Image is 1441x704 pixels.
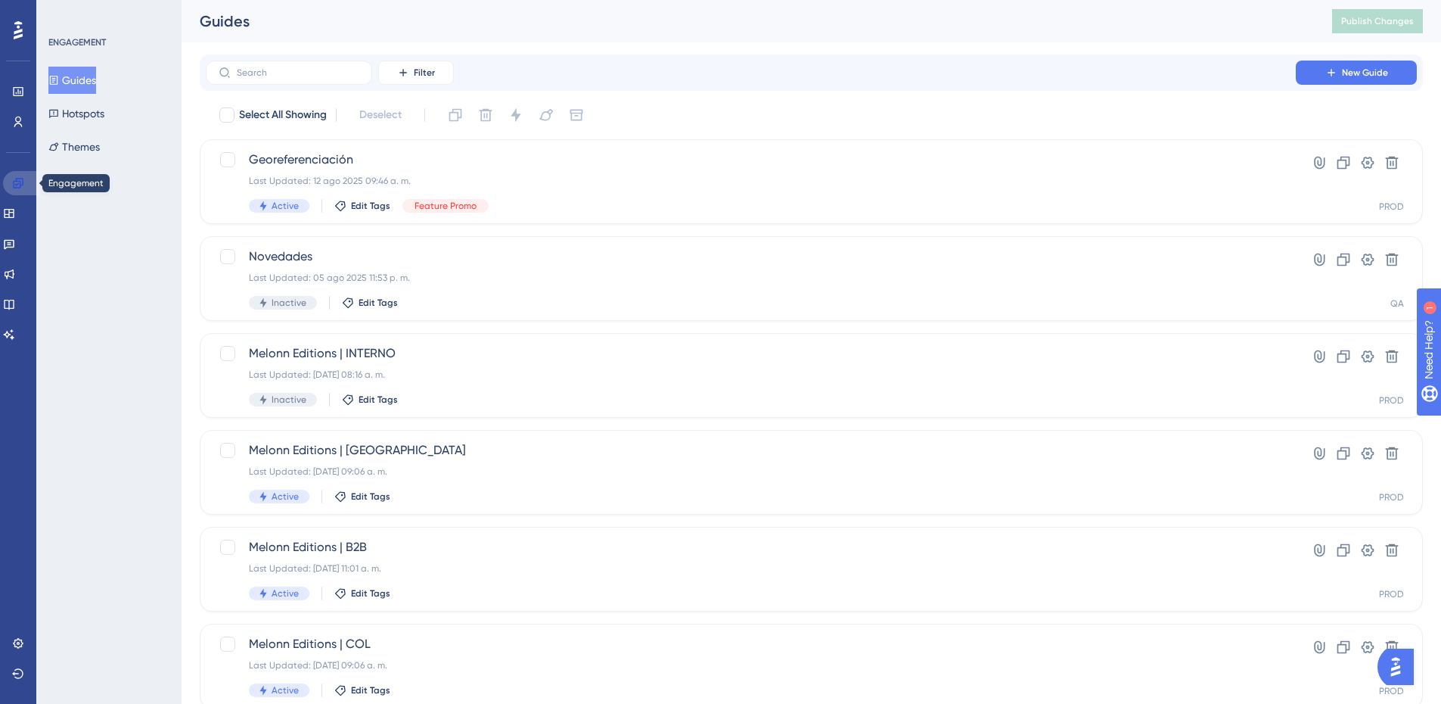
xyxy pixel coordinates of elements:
div: PROD [1379,588,1404,600]
span: Novedades [249,248,1253,266]
span: Edit Tags [359,394,398,406]
div: Guides [200,11,1294,32]
button: Edit Tags [342,394,398,406]
span: Feature Promo [415,200,477,212]
span: Edit Tags [351,684,390,696]
span: Publish Changes [1341,15,1414,27]
button: Publish Changes [1332,9,1423,33]
input: Search [237,67,359,78]
span: Deselect [359,106,402,124]
button: Edit Tags [334,491,390,503]
button: Edit Tags [334,684,390,696]
span: Active [272,587,299,600]
span: Active [272,491,299,503]
div: Last Updated: 05 ago 2025 11:53 p. m. [249,272,1253,284]
span: Active [272,200,299,212]
span: Inactive [272,297,306,309]
span: Edit Tags [351,587,390,600]
span: Melonn Editions | B2B [249,538,1253,556]
button: Themes [48,133,100,160]
button: Edit Tags [342,297,398,309]
div: PROD [1379,491,1404,503]
span: Melonn Editions | COL [249,635,1253,653]
div: PROD [1379,394,1404,407]
button: Guides [48,67,96,94]
button: Edit Tags [334,200,390,212]
span: Select All Showing [239,106,327,124]
div: ENGAGEMENT [48,36,106,48]
span: Melonn Editions | INTERNO [249,344,1253,363]
div: PROD [1379,201,1404,213]
button: Hotspots [48,100,104,127]
span: Need Help? [36,4,95,22]
div: Last Updated: [DATE] 11:01 a. m. [249,562,1253,575]
span: Filter [414,67,435,79]
button: Filter [378,61,454,85]
div: Last Updated: [DATE] 09:06 a. m. [249,659,1253,671]
span: Edit Tags [351,200,390,212]
iframe: UserGuiding AI Assistant Launcher [1377,644,1423,690]
div: PROD [1379,685,1404,697]
span: Melonn Editions | [GEOGRAPHIC_DATA] [249,441,1253,459]
span: New Guide [1342,67,1388,79]
button: New Guide [1296,61,1417,85]
span: Georeferenciación [249,151,1253,169]
div: Last Updated: [DATE] 08:16 a. m. [249,369,1253,381]
span: Edit Tags [351,491,390,503]
div: Last Updated: 12 ago 2025 09:46 a. m. [249,175,1253,187]
button: Deselect [346,101,415,129]
span: Inactive [272,394,306,406]
div: Last Updated: [DATE] 09:06 a. m. [249,466,1253,478]
div: QA [1390,297,1404,310]
div: 1 [105,8,110,20]
span: Active [272,684,299,696]
span: Edit Tags [359,297,398,309]
button: Edit Tags [334,587,390,600]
